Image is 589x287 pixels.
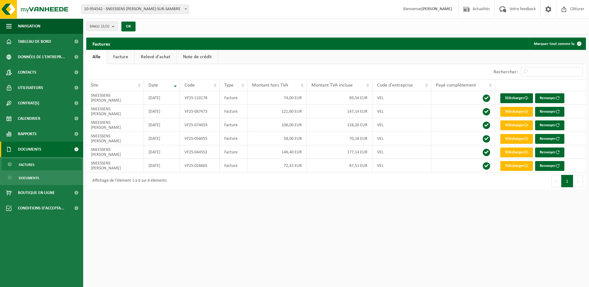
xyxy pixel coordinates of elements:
button: Renvoyer [535,134,564,144]
span: Données de l'entrepr... [18,49,65,65]
a: Relevé d'achat [135,50,177,64]
button: Renvoyer [535,120,564,130]
td: VF25-087473 [180,105,220,118]
td: VEL [372,118,431,132]
td: VEL [372,159,431,172]
td: 146,40 EUR [247,145,307,159]
td: VF25-026665 [180,159,220,172]
a: Télécharger [500,161,533,171]
span: 10-954542 - SNEESSENS BERNARD - JEMEPPE-SUR-SAMBRE [81,5,189,14]
td: [DATE] [144,118,180,132]
td: 121,60 EUR [247,105,307,118]
span: Contrat(s) [18,95,39,111]
td: [DATE] [144,132,180,145]
button: Marquer tout comme lu [529,38,585,50]
td: [DATE] [144,105,180,118]
td: Facture [220,105,247,118]
span: Conditions d'accepta... [18,200,64,216]
td: SNEESSENS [PERSON_NAME] [86,132,144,145]
td: 147,14 EUR [307,105,372,118]
span: Navigation [18,18,40,34]
span: Documents [18,142,41,157]
a: Télécharger [500,148,533,157]
span: Site [91,83,98,88]
span: Payé complètement [436,83,476,88]
td: SNEESSENS [PERSON_NAME] [86,91,144,105]
span: Documents [19,172,39,184]
span: Calendrier [18,111,40,126]
td: VEL [372,132,431,145]
td: SNEESSENS [PERSON_NAME] [86,105,144,118]
td: Facture [220,132,247,145]
td: 89,54 EUR [307,91,372,105]
td: SNEESSENS [PERSON_NAME] [86,145,144,159]
td: [DATE] [144,159,180,172]
td: Facture [220,91,247,105]
a: Factures [2,159,82,170]
span: Date [148,83,158,88]
span: Rapports [18,126,37,142]
button: Renvoyer [535,148,564,157]
button: OK [121,22,136,31]
span: Montant TVA incluse [311,83,353,88]
span: Code [185,83,195,88]
strong: [PERSON_NAME] [421,7,452,11]
button: Renvoyer [535,107,564,117]
label: Rechercher: [494,70,518,75]
count: (2/2) [101,24,109,28]
td: VF25-110178 [180,91,220,105]
td: VF25-074059 [180,118,220,132]
span: Contacts [18,65,36,80]
span: Utilisateurs [18,80,43,95]
a: Facture [107,50,134,64]
td: 87,51 EUR [307,159,372,172]
a: Alle [86,50,107,64]
td: SNEESSENS [PERSON_NAME] [86,159,144,172]
td: Facture [220,145,247,159]
td: 128,26 EUR [307,118,372,132]
button: Site(s)(2/2) [86,22,118,31]
button: Previous [551,175,561,187]
td: Facture [220,118,247,132]
td: 177,14 EUR [307,145,372,159]
td: 72,32 EUR [247,159,307,172]
span: 10-954542 - SNEESSENS BERNARD - JEMEPPE-SUR-SAMBRE [82,5,189,14]
div: Affichage de l'élément 1 à 6 sur 6 éléments [89,176,167,187]
td: SNEESSENS [PERSON_NAME] [86,118,144,132]
a: Documents [2,172,82,184]
td: [DATE] [144,145,180,159]
td: VEL [372,105,431,118]
span: Tableau de bord [18,34,51,49]
span: Factures [19,159,35,171]
span: Code d'entreprise [377,83,413,88]
button: 1 [561,175,573,187]
td: 70,18 EUR [307,132,372,145]
button: Next [573,175,583,187]
td: VEL [372,91,431,105]
h2: Factures [86,38,116,50]
a: Télécharger [500,93,533,103]
a: Télécharger [500,107,533,117]
button: Renvoyer [535,161,564,171]
td: VF25-056055 [180,132,220,145]
a: Télécharger [500,134,533,144]
a: Télécharger [500,120,533,130]
td: 74,00 EUR [247,91,307,105]
button: Renvoyer [535,93,564,103]
td: VF25-044552 [180,145,220,159]
span: Montant hors TVA [252,83,288,88]
span: Boutique en ligne [18,185,55,200]
td: Facture [220,159,247,172]
td: [DATE] [144,91,180,105]
span: Site(s) [90,22,109,31]
td: VEL [372,145,431,159]
td: 106,00 EUR [247,118,307,132]
td: 58,00 EUR [247,132,307,145]
a: Note de crédit [177,50,218,64]
span: Type [224,83,234,88]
